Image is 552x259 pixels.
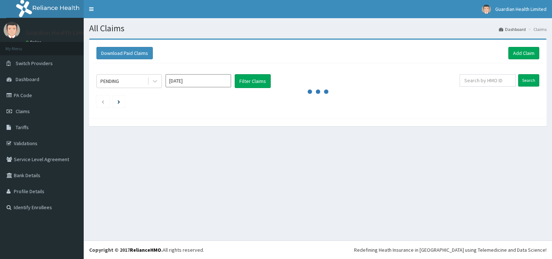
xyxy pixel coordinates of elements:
[166,74,231,87] input: Select Month and Year
[118,98,120,105] a: Next page
[499,26,526,32] a: Dashboard
[16,108,30,115] span: Claims
[518,74,539,87] input: Search
[16,60,53,67] span: Switch Providers
[235,74,271,88] button: Filter Claims
[508,47,539,59] a: Add Claim
[130,247,161,253] a: RelianceHMO
[16,124,29,131] span: Tariffs
[527,26,547,32] li: Claims
[4,22,20,38] img: User Image
[101,98,104,105] a: Previous page
[96,47,153,59] button: Download Paid Claims
[495,6,547,12] span: Guardian Health Limited
[354,246,547,254] div: Redefining Heath Insurance in [GEOGRAPHIC_DATA] using Telemedicine and Data Science!
[25,29,94,36] p: Guardian Health Limited
[84,240,552,259] footer: All rights reserved.
[89,24,547,33] h1: All Claims
[25,40,43,45] a: Online
[307,81,329,103] svg: audio-loading
[460,74,516,87] input: Search by HMO ID
[100,77,119,85] div: PENDING
[16,76,39,83] span: Dashboard
[89,247,163,253] strong: Copyright © 2017 .
[482,5,491,14] img: User Image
